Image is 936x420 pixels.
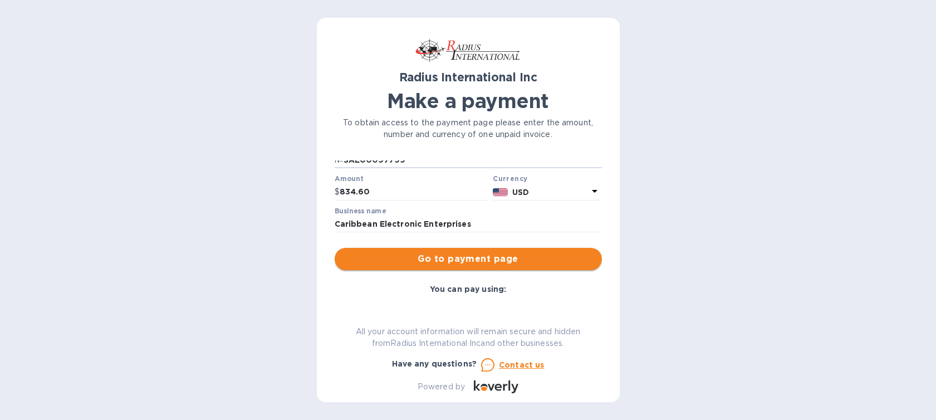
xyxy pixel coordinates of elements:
img: USD [493,188,508,196]
p: № [335,154,344,166]
input: 0.00 [340,184,489,201]
b: You can pay using: [430,285,506,294]
label: Business name [335,208,386,214]
b: Radius International Inc [399,70,537,84]
p: All your account information will remain secure and hidden from Radius International Inc and othe... [335,326,602,349]
input: Enter bill number [344,152,602,169]
h1: Make a payment [335,89,602,113]
u: Contact us [499,360,545,369]
span: Go to payment page [344,252,593,266]
p: To obtain access to the payment page please enter the amount, number and currency of one unpaid i... [335,117,602,140]
input: Enter business name [335,216,602,233]
button: Go to payment page [335,248,602,270]
label: Amount [335,176,363,183]
b: USD [512,188,529,197]
b: Have any questions? [392,359,477,368]
b: Currency [493,174,527,183]
p: Powered by [418,381,465,393]
p: $ [335,186,340,198]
